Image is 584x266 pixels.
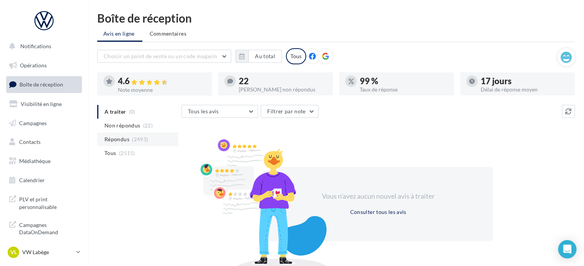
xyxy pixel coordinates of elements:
div: Délai de réponse moyen [481,87,569,92]
button: Notifications [5,38,80,54]
div: Tous [286,48,306,64]
span: Commentaires [150,30,186,38]
a: VL VW Labège [6,245,82,259]
span: Choisir un point de vente ou un code magasin [104,53,217,59]
span: Calendrier [19,177,45,183]
button: Tous les avis [181,105,258,118]
span: Notifications [20,43,51,49]
div: Boîte de réception [97,12,575,24]
button: Au total [235,50,282,63]
div: 4.6 [118,77,206,86]
span: Contacts [19,139,41,145]
span: Tous les avis [188,108,219,114]
a: Boîte de réception [5,76,83,93]
button: Consulter tous les avis [347,207,409,217]
button: Au total [248,50,282,63]
a: Campagnes DataOnDemand [5,217,83,239]
div: Taux de réponse [360,87,448,92]
a: PLV et print personnalisable [5,191,83,214]
div: Open Intercom Messenger [558,240,576,258]
a: Visibilité en ligne [5,96,83,112]
button: Choisir un point de vente ou un code magasin [97,50,231,63]
span: (22) [143,122,153,129]
span: Répondus [104,135,129,143]
div: [PERSON_NAME] non répondus [239,87,327,92]
span: Tous [104,149,116,157]
a: Calendrier [5,172,83,188]
span: Non répondus [104,122,140,129]
span: Campagnes DataOnDemand [19,220,79,236]
span: (2493) [132,136,148,142]
p: VW Labège [22,248,73,256]
span: (2515) [119,150,135,156]
a: Opérations [5,57,83,73]
div: 99 % [360,77,448,85]
div: Note moyenne [118,87,206,93]
span: VL [10,248,17,256]
span: Campagnes [19,119,47,126]
span: PLV et print personnalisable [19,194,79,211]
div: 22 [239,77,327,85]
div: 17 jours [481,77,569,85]
a: Campagnes [5,115,83,131]
a: Contacts [5,134,83,150]
button: Filtrer par note [261,105,318,118]
a: Médiathèque [5,153,83,169]
span: Visibilité en ligne [21,101,62,107]
div: Vous n'avez aucun nouvel avis à traiter [312,191,444,201]
span: Opérations [20,62,47,69]
span: Boîte de réception [20,81,63,88]
span: Médiathèque [19,158,51,164]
